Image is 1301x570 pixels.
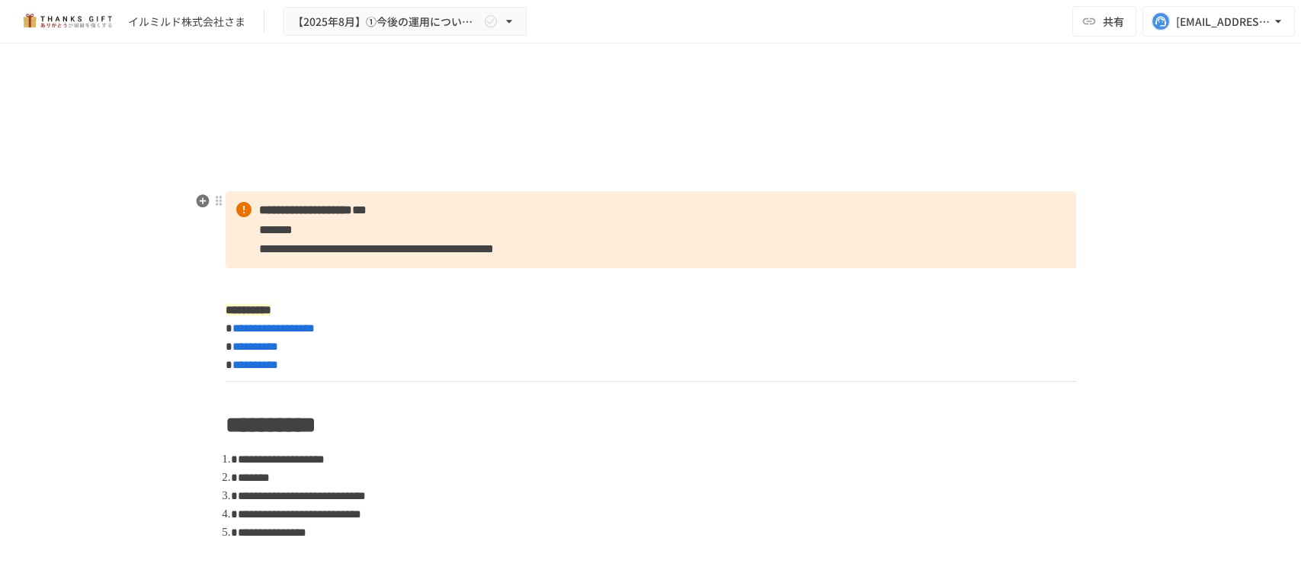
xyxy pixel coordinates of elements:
[1142,6,1295,37] button: [EMAIL_ADDRESS][DOMAIN_NAME]
[283,7,527,37] button: 【2025年8月】①今後の運用についてのご案内/THANKS GIFTキックオフMTG
[1176,12,1271,31] div: [EMAIL_ADDRESS][DOMAIN_NAME]
[128,14,245,30] div: イルミルド株式会社さま
[18,9,116,34] img: mMP1OxWUAhQbsRWCurg7vIHe5HqDpP7qZo7fRoNLXQh
[1072,6,1136,37] button: 共有
[293,12,480,31] span: 【2025年8月】①今後の運用についてのご案内/THANKS GIFTキックオフMTG
[1103,13,1124,30] span: 共有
